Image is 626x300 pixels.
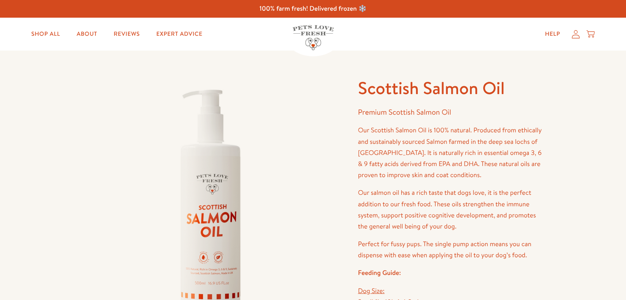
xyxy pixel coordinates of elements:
a: Expert Advice [150,26,209,42]
h1: Scottish Salmon Oil [358,77,544,99]
p: Premium Scottish Salmon Oil [358,106,544,119]
p: Our Scottish Salmon Oil is 100% natural. Produced from ethically and sustainably sourced Salmon f... [358,125,544,181]
p: Our salmon oil has a rich taste that dogs love, it is the perfect addition to our fresh food. The... [358,187,544,232]
p: Perfect for fussy pups. The single pump action means you can dispense with ease when applying the... [358,239,544,261]
a: About [70,26,104,42]
strong: Feeding Guide: [358,268,401,277]
a: Shop All [25,26,67,42]
a: Help [538,26,567,42]
span: Dog Size: [358,286,385,295]
img: Pets Love Fresh [293,25,334,50]
a: Reviews [107,26,146,42]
